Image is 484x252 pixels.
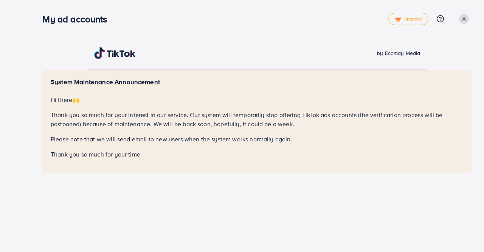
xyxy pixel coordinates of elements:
img: TikTok [94,47,136,59]
h3: My ad accounts [42,14,113,25]
img: tick [395,17,401,22]
h5: System Maintenance Announcement [51,78,464,86]
p: Thank you so much for your interest in our service. Our system will temporarily stop offering Tik... [51,110,464,128]
p: Thank you so much for your time. [51,150,464,159]
a: tickUpgrade [388,13,428,25]
span: 🙌 [72,95,80,104]
p: Hi there [51,95,464,104]
span: Upgrade [395,16,422,22]
span: by Ecomdy Media [377,49,420,57]
p: Please note that we will send email to new users when the system works normally again. [51,135,464,144]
